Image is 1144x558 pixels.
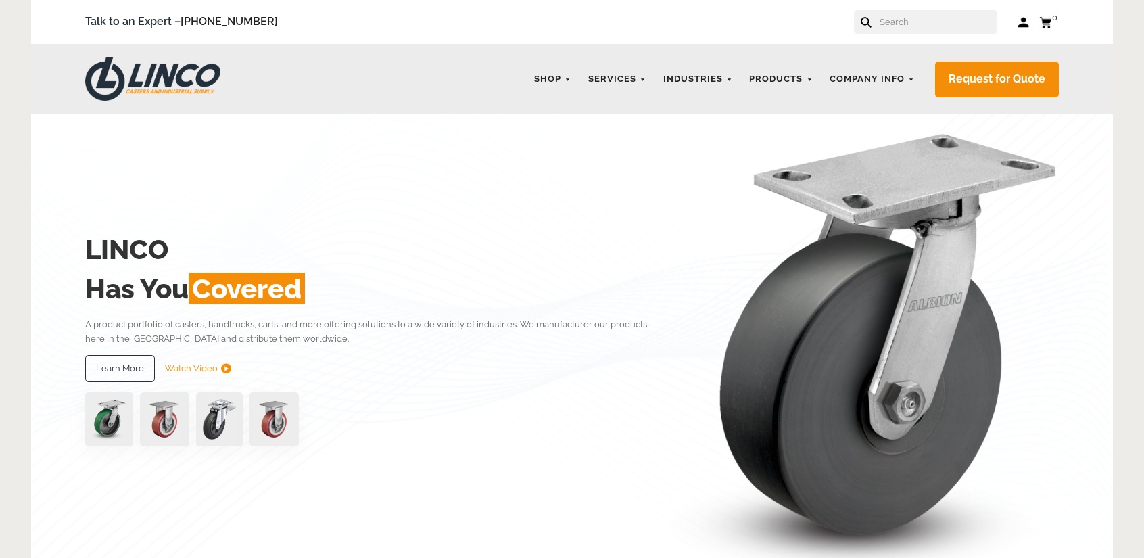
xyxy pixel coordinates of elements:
[657,66,740,93] a: Industries
[1018,16,1029,29] a: Log in
[140,392,189,446] img: capture-59611-removebg-preview-1.png
[196,392,242,446] img: lvwpp200rst849959jpg-30522-removebg-preview-1.png
[85,355,155,382] a: Learn More
[742,66,819,93] a: Products
[165,355,231,382] a: Watch Video
[823,66,922,93] a: Company Info
[878,10,997,34] input: Search
[249,392,299,446] img: capture-59611-removebg-preview-1.png
[1039,14,1059,30] a: 0
[189,273,305,304] span: Covered
[85,317,667,346] p: A product portfolio of casters, handtrucks, carts, and more offering solutions to a wide variety ...
[1052,12,1057,22] span: 0
[527,66,578,93] a: Shop
[181,15,278,28] a: [PHONE_NUMBER]
[85,392,133,446] img: pn3orx8a-94725-1-1-.png
[85,57,220,101] img: LINCO CASTERS & INDUSTRIAL SUPPLY
[85,13,278,31] span: Talk to an Expert –
[221,363,231,373] img: subtract.png
[85,269,667,308] h2: Has You
[85,230,667,269] h2: LINCO
[581,66,653,93] a: Services
[935,62,1059,97] a: Request for Quote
